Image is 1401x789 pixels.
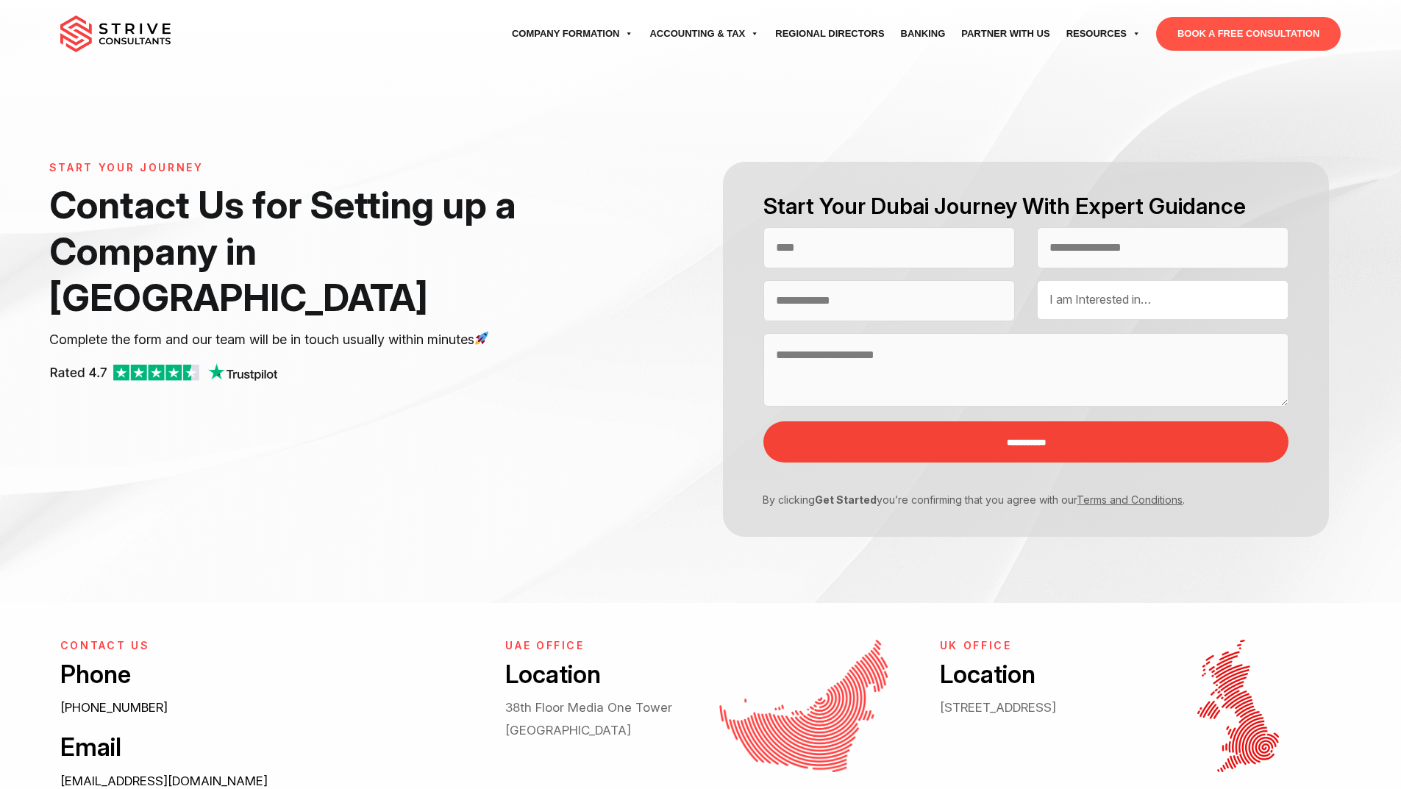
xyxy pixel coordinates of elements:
[49,329,610,351] p: Complete the form and our team will be in touch usually within minutes
[940,640,1124,652] h6: UK Office
[60,15,171,52] img: main-logo.svg
[1197,640,1279,772] img: Get in touch
[700,162,1352,537] form: Contact form
[940,696,1124,718] p: [STREET_ADDRESS]
[815,493,877,506] strong: Get Started
[1058,13,1149,54] a: Resources
[60,774,268,788] a: [EMAIL_ADDRESS][DOMAIN_NAME]
[893,13,954,54] a: Banking
[1156,17,1341,51] a: BOOK A FREE CONSULTATION
[60,640,473,652] h6: CONTACT US
[60,700,168,715] a: [PHONE_NUMBER]
[49,182,610,321] h1: Contact Us for Setting up a Company in [GEOGRAPHIC_DATA]
[504,13,642,54] a: Company Formation
[1077,493,1183,506] a: Terms and Conditions
[719,640,888,772] img: Get in touch
[767,13,892,54] a: Regional Directors
[953,13,1058,54] a: Partner with Us
[475,332,488,345] img: 🚀
[505,640,689,652] h6: UAE OFFICE
[505,658,689,691] h3: Location
[60,731,473,764] h3: Email
[49,162,610,174] h6: START YOUR JOURNEY
[1049,292,1151,307] span: I am Interested in…
[763,191,1288,221] h2: Start Your Dubai Journey With Expert Guidance
[641,13,767,54] a: Accounting & Tax
[940,658,1124,691] h3: Location
[505,696,689,741] p: 38th Floor Media One Tower [GEOGRAPHIC_DATA]
[752,492,1277,507] p: By clicking you’re confirming that you agree with our .
[60,658,473,691] h3: Phone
